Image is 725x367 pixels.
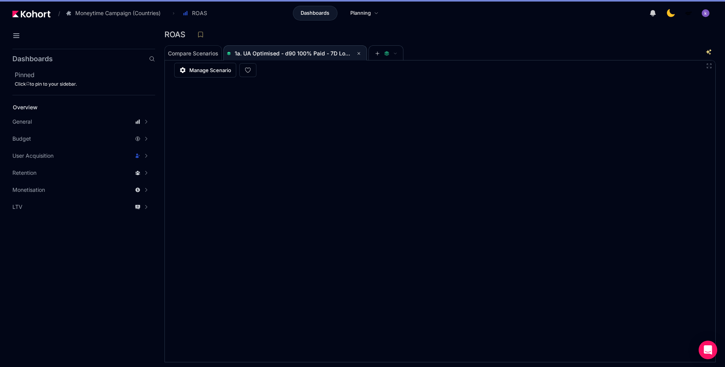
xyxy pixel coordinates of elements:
span: Retention [12,169,36,177]
span: Manage Scenario [189,66,231,74]
h3: ROAS [164,31,190,38]
h2: Dashboards [12,55,53,62]
span: Dashboards [301,9,329,17]
h2: Pinned [15,70,155,79]
a: Overview [10,102,142,113]
span: 1a. UA Optimised - d90 100% Paid - 7D Lookback [235,50,364,57]
div: Click to pin to your sidebar. [15,81,155,87]
button: Moneytime Campaign (Countries) [62,7,169,20]
span: Planning [350,9,371,17]
span: Overview [13,104,38,110]
span: Monetisation [12,186,45,194]
a: Planning [342,6,387,21]
span: ROAS [192,9,207,17]
span: General [12,118,32,126]
span: LTV [12,203,22,211]
div: Open Intercom Messenger [699,341,717,359]
a: Manage Scenario [174,63,236,78]
span: Moneytime Campaign (Countries) [75,9,161,17]
span: / [52,9,60,17]
span: Budget [12,135,31,143]
button: ROAS [178,7,215,20]
span: › [171,10,176,16]
img: Kohort logo [12,10,50,17]
button: Fullscreen [706,63,712,69]
span: User Acquisition [12,152,54,160]
img: logo_MoneyTimeLogo_1_20250619094856634230.png [685,9,692,17]
span: Compare Scenarios [168,51,218,56]
a: Dashboards [293,6,337,21]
